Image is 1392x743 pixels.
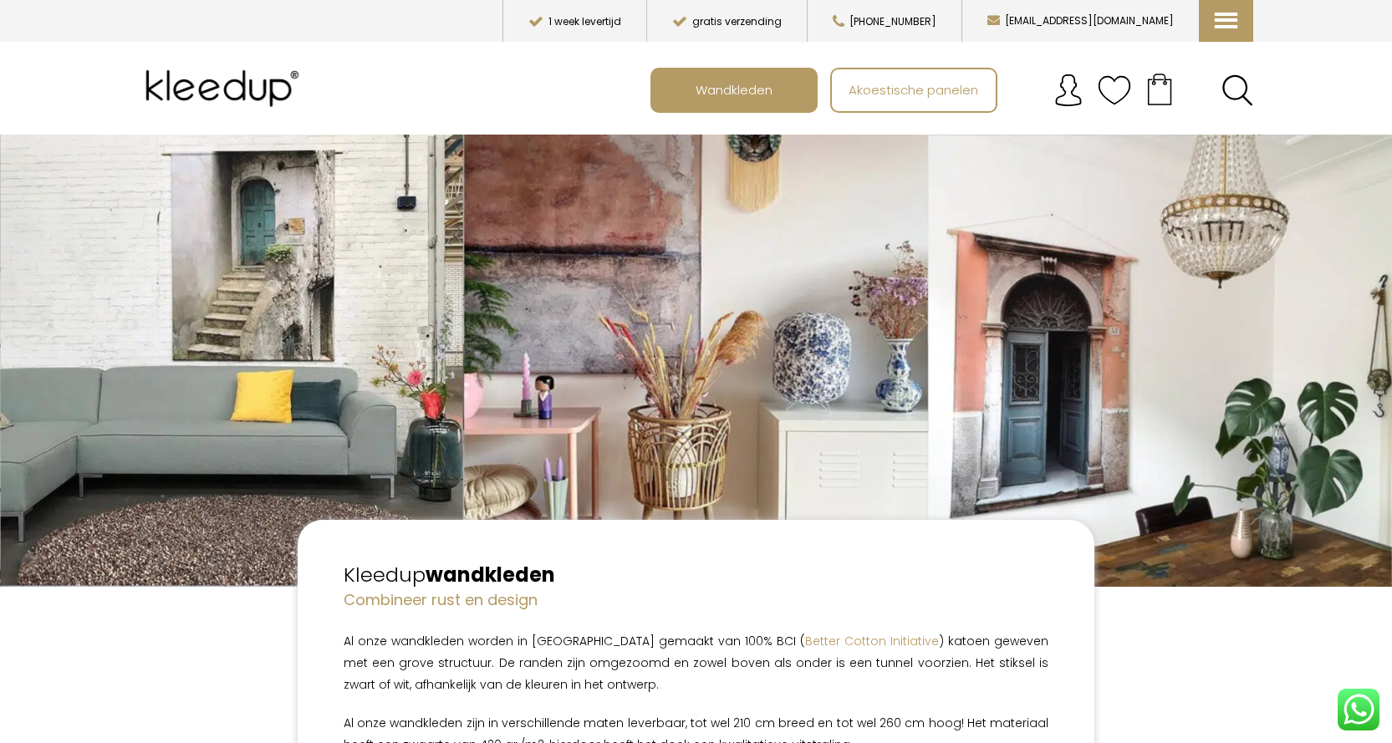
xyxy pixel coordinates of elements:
[344,589,1048,610] h4: Combineer rust en design
[805,633,939,649] a: Better Cotton Initiative
[1098,74,1131,107] img: verlanglijstje.svg
[140,55,312,122] img: Kleedup
[1221,74,1253,106] a: Search
[650,68,1266,113] nav: Main menu
[344,630,1048,695] p: Al onze wandkleden worden in [GEOGRAPHIC_DATA] gemaakt van 100% BCI ( ) katoen geweven met een gr...
[832,69,996,111] a: Akoestische panelen
[344,561,1048,589] h2: Kleedup
[1131,68,1188,109] a: Your cart
[1052,74,1085,107] img: account.svg
[426,561,555,588] strong: wandkleden
[839,74,987,105] span: Akoestische panelen
[686,74,782,105] span: Wandkleden
[652,69,816,111] a: Wandkleden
